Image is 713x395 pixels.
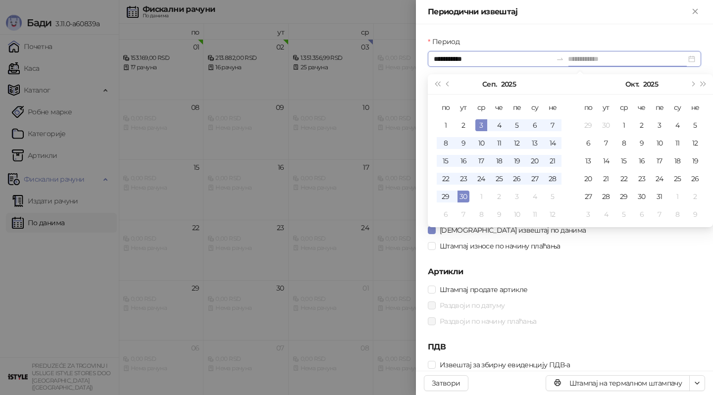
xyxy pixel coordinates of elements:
td: 2025-11-09 [686,205,704,223]
div: 19 [511,155,523,167]
div: 14 [547,137,559,149]
button: Изабери месец [482,74,497,94]
td: 2025-09-16 [455,152,472,170]
button: Затвори [424,375,468,391]
td: 2025-09-12 [508,134,526,152]
div: 9 [493,208,505,220]
td: 2025-10-30 [633,188,651,205]
div: 1 [440,119,452,131]
td: 2025-09-09 [455,134,472,152]
td: 2025-11-03 [579,205,597,223]
td: 2025-10-06 [579,134,597,152]
div: 18 [493,155,505,167]
div: 5 [511,119,523,131]
div: 31 [654,191,665,202]
div: 11 [529,208,541,220]
label: Период [428,36,465,47]
th: су [526,99,544,116]
td: 2025-11-05 [615,205,633,223]
td: 2025-11-07 [651,205,668,223]
td: 2025-09-03 [472,116,490,134]
td: 2025-10-05 [544,188,561,205]
td: 2025-10-02 [633,116,651,134]
td: 2025-09-18 [490,152,508,170]
td: 2025-09-15 [437,152,455,170]
td: 2025-11-01 [668,188,686,205]
div: 8 [671,208,683,220]
td: 2025-11-06 [633,205,651,223]
td: 2025-10-21 [597,170,615,188]
div: 5 [618,208,630,220]
td: 2025-10-06 [437,205,455,223]
div: 15 [618,155,630,167]
div: 4 [493,119,505,131]
td: 2025-10-29 [615,188,633,205]
td: 2025-09-26 [508,170,526,188]
div: 12 [511,137,523,149]
button: Следећа година (Control + right) [698,74,709,94]
div: 7 [654,208,665,220]
div: 30 [600,119,612,131]
div: 3 [654,119,665,131]
td: 2025-09-29 [579,116,597,134]
td: 2025-10-10 [508,205,526,223]
div: 12 [689,137,701,149]
th: су [668,99,686,116]
td: 2025-10-07 [455,205,472,223]
td: 2025-09-01 [437,116,455,134]
div: 10 [511,208,523,220]
th: че [633,99,651,116]
td: 2025-10-19 [686,152,704,170]
td: 2025-09-11 [490,134,508,152]
td: 2025-10-02 [490,188,508,205]
div: 1 [671,191,683,202]
td: 2025-10-03 [508,188,526,205]
span: Раздвоји по датуму [436,300,509,311]
td: 2025-10-09 [490,205,508,223]
td: 2025-10-28 [597,188,615,205]
div: 30 [636,191,648,202]
div: 7 [547,119,559,131]
div: 2 [636,119,648,131]
th: не [544,99,561,116]
div: 15 [440,155,452,167]
div: 22 [440,173,452,185]
h5: Артикли [428,266,701,278]
th: пе [508,99,526,116]
div: 22 [618,173,630,185]
div: 27 [529,173,541,185]
div: 1 [618,119,630,131]
div: 2 [458,119,469,131]
div: 11 [493,137,505,149]
td: 2025-10-04 [668,116,686,134]
td: 2025-09-21 [544,152,561,170]
td: 2025-09-25 [490,170,508,188]
div: 16 [458,155,469,167]
td: 2025-10-27 [579,188,597,205]
div: 20 [582,173,594,185]
th: ут [455,99,472,116]
td: 2025-09-30 [597,116,615,134]
div: 29 [440,191,452,202]
button: Штампај на термалном штампачу [546,375,690,391]
div: 17 [475,155,487,167]
div: 5 [689,119,701,131]
td: 2025-10-05 [686,116,704,134]
div: 3 [582,208,594,220]
td: 2025-10-09 [633,134,651,152]
td: 2025-10-16 [633,152,651,170]
th: пе [651,99,668,116]
th: по [579,99,597,116]
div: 4 [529,191,541,202]
td: 2025-10-13 [579,152,597,170]
button: Close [689,6,701,18]
div: 7 [600,137,612,149]
td: 2025-09-07 [544,116,561,134]
td: 2025-09-27 [526,170,544,188]
td: 2025-10-15 [615,152,633,170]
span: [DEMOGRAPHIC_DATA] извештај по данима [436,225,590,236]
div: 8 [618,137,630,149]
th: че [490,99,508,116]
button: Претходни месец (PageUp) [443,74,454,94]
td: 2025-10-22 [615,170,633,188]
